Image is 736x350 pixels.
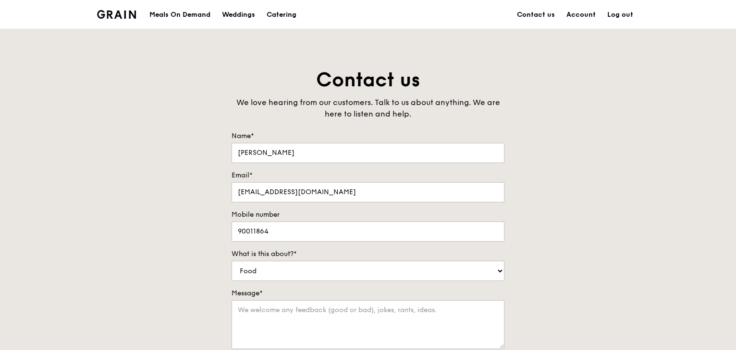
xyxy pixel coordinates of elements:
[222,0,255,29] div: Weddings
[601,0,639,29] a: Log out
[561,0,601,29] a: Account
[232,249,504,259] label: What is this about?*
[97,10,136,19] img: Grain
[149,0,210,29] div: Meals On Demand
[261,0,302,29] a: Catering
[232,171,504,180] label: Email*
[232,210,504,220] label: Mobile number
[216,0,261,29] a: Weddings
[232,67,504,93] h1: Contact us
[232,131,504,141] label: Name*
[232,289,504,298] label: Message*
[267,0,296,29] div: Catering
[511,0,561,29] a: Contact us
[232,97,504,120] div: We love hearing from our customers. Talk to us about anything. We are here to listen and help.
